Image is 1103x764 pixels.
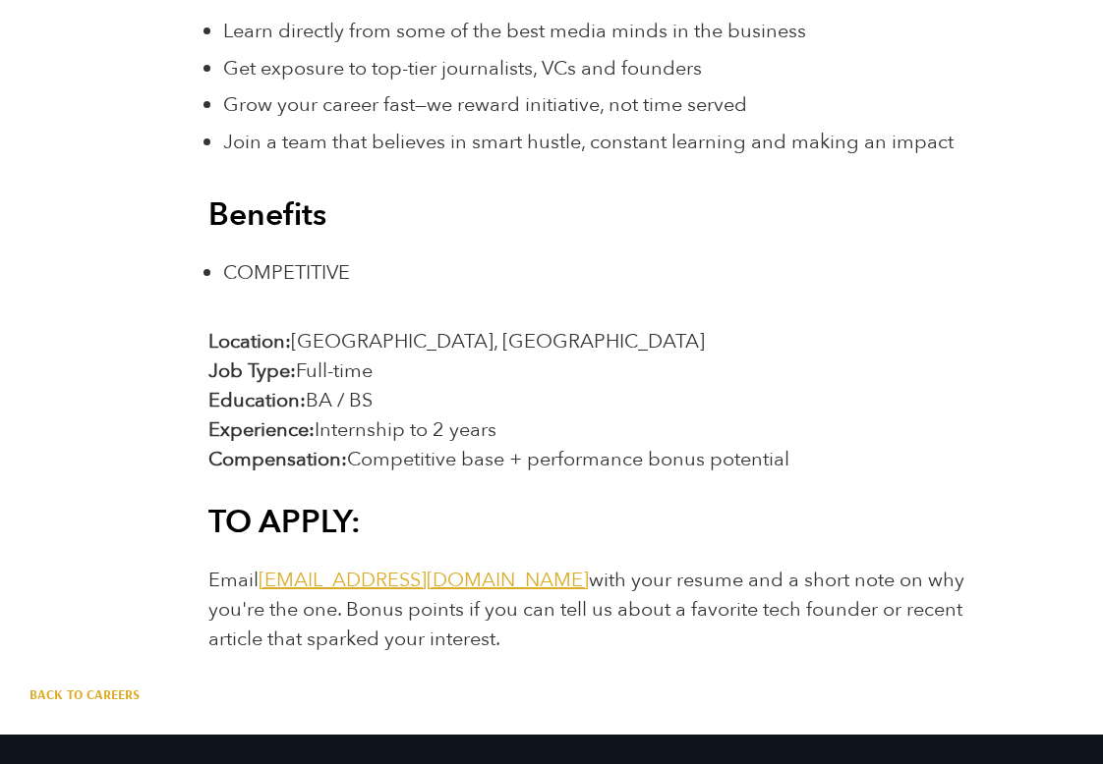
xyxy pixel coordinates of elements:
[296,357,373,384] span: Full-time
[208,387,306,413] b: Education:
[208,567,964,652] span: Email with your resume and a short note on why you're the one. Bonus points if you can tell us ab...
[223,18,806,44] span: Learn directly from some of the best media minds in the business
[315,416,496,443] span: Internship to 2 years
[223,55,702,82] span: Get exposure to top-tier journalists, VCs and founders
[291,328,705,355] span: [GEOGRAPHIC_DATA], [GEOGRAPHIC_DATA]
[208,328,291,355] b: Location:
[208,357,296,384] b: Job Type:
[259,567,589,593] a: [EMAIL_ADDRESS][DOMAIN_NAME]
[347,446,789,472] span: Competitive base + performance bonus potential
[306,387,373,413] span: BA / BS
[208,446,347,472] b: Compensation:
[208,501,361,544] b: TO APPLY:
[223,259,350,286] span: COMPETITIVE
[223,91,747,118] span: Grow your career fast—we reward initiative, not time served
[223,129,954,155] span: Join a team that believes in smart hustle, constant learning and making an impact
[29,684,140,704] a: Back to Careers
[208,193,326,237] b: Benefits
[208,416,315,443] b: Experience:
